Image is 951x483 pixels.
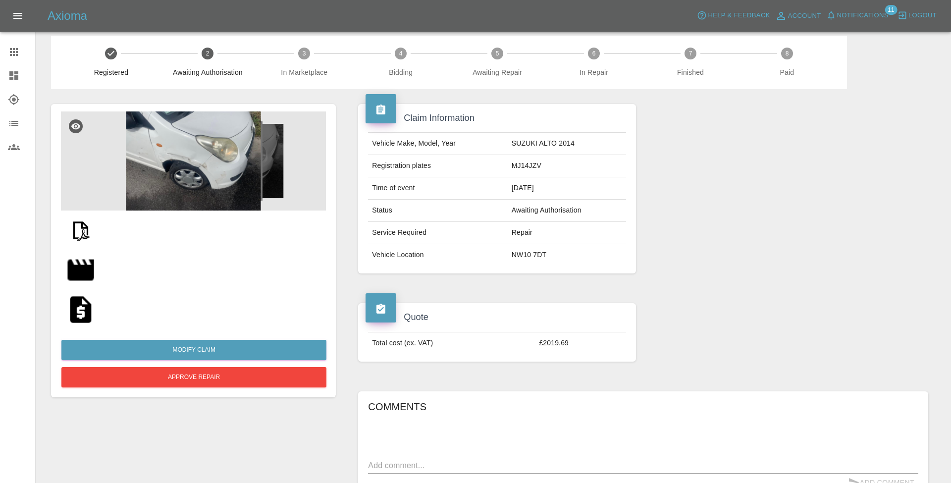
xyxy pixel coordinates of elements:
[908,10,937,21] span: Logout
[368,177,507,200] td: Time of event
[496,50,499,57] text: 5
[303,50,306,57] text: 3
[508,155,626,177] td: MJ14JZV
[689,50,692,57] text: 7
[368,244,507,266] td: Vehicle Location
[824,8,891,23] button: Notifications
[742,67,831,77] span: Paid
[788,10,821,22] span: Account
[368,332,535,354] td: Total cost (ex. VAT)
[508,200,626,222] td: Awaiting Authorisation
[65,294,97,325] img: original/ae132c2f-cf58-4f7f-a6f2-4c45ff2023b5
[65,215,97,246] img: 68cc0680bc2915163bdb3380
[550,67,638,77] span: In Repair
[61,367,326,387] button: Approve Repair
[368,222,507,244] td: Service Required
[837,10,889,21] span: Notifications
[368,200,507,222] td: Status
[646,67,735,77] span: Finished
[508,133,626,155] td: SUZUKI ALTO 2014
[508,244,626,266] td: NW10 7DT
[65,254,97,286] img: 68c94e31784814b9a443ffdb
[67,67,156,77] span: Registered
[368,133,507,155] td: Vehicle Make, Model, Year
[694,8,772,23] button: Help & Feedback
[508,222,626,244] td: Repair
[366,311,628,324] h4: Quote
[368,155,507,177] td: Registration plates
[508,177,626,200] td: [DATE]
[206,50,210,57] text: 2
[6,4,30,28] button: Open drawer
[48,8,87,24] h5: Axioma
[773,8,824,24] a: Account
[453,67,542,77] span: Awaiting Repair
[260,67,349,77] span: In Marketplace
[366,111,628,125] h4: Claim Information
[708,10,770,21] span: Help & Feedback
[885,5,897,15] span: 11
[786,50,789,57] text: 8
[163,67,252,77] span: Awaiting Authorisation
[61,340,326,360] a: Modify Claim
[535,332,626,354] td: £2019.69
[357,67,445,77] span: Bidding
[368,399,918,415] h6: Comments
[399,50,403,57] text: 4
[895,8,939,23] button: Logout
[592,50,596,57] text: 6
[61,111,326,211] img: 5c38ded9-1a07-42de-be57-22222331d11c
